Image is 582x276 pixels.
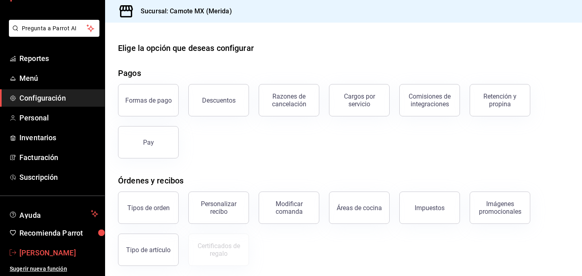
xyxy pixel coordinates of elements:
[334,93,384,108] div: Cargos por servicio
[118,234,179,266] button: Tipo de artículo
[259,192,319,224] button: Modificar comanda
[188,84,249,116] button: Descuentos
[188,192,249,224] button: Personalizar recibo
[19,112,98,123] span: Personal
[194,200,244,215] div: Personalizar recibo
[19,172,98,183] span: Suscripción
[126,246,171,254] div: Tipo de artículo
[19,132,98,143] span: Inventarios
[475,93,525,108] div: Retención y propina
[264,93,314,108] div: Razones de cancelación
[188,234,249,266] button: Certificados de regalo
[9,20,99,37] button: Pregunta a Parrot AI
[118,84,179,116] button: Formas de pago
[118,67,141,79] div: Pagos
[470,84,530,116] button: Retención y propina
[118,126,179,158] button: Pay
[134,6,232,16] h3: Sucursal: Camote MX (Merida)
[399,192,460,224] button: Impuestos
[399,84,460,116] button: Comisiones de integraciones
[19,228,98,238] span: Recomienda Parrot
[19,209,88,219] span: Ayuda
[470,192,530,224] button: Imágenes promocionales
[118,175,183,187] div: Órdenes y recibos
[405,93,455,108] div: Comisiones de integraciones
[19,53,98,64] span: Reportes
[264,200,314,215] div: Modificar comanda
[143,139,154,146] div: Pay
[329,84,390,116] button: Cargos por servicio
[19,152,98,163] span: Facturación
[194,242,244,257] div: Certificados de regalo
[259,84,319,116] button: Razones de cancelación
[19,93,98,103] span: Configuración
[337,204,382,212] div: Áreas de cocina
[415,204,445,212] div: Impuestos
[19,247,98,258] span: [PERSON_NAME]
[10,265,98,273] span: Sugerir nueva función
[22,24,87,33] span: Pregunta a Parrot AI
[127,204,170,212] div: Tipos de orden
[19,73,98,84] span: Menú
[475,200,525,215] div: Imágenes promocionales
[125,97,172,104] div: Formas de pago
[118,42,254,54] div: Elige la opción que deseas configurar
[329,192,390,224] button: Áreas de cocina
[118,192,179,224] button: Tipos de orden
[6,30,99,38] a: Pregunta a Parrot AI
[202,97,236,104] div: Descuentos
